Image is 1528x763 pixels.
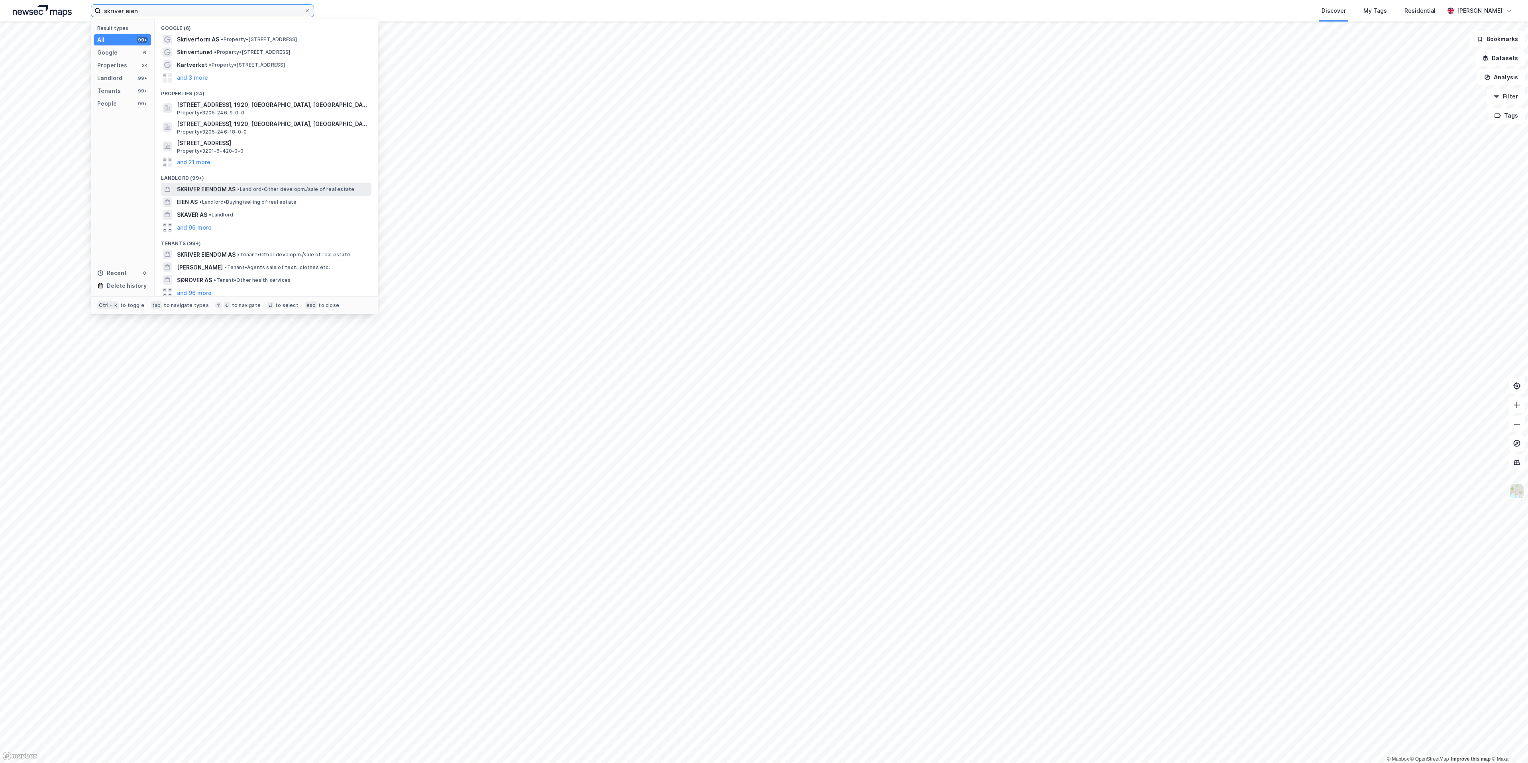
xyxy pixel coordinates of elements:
[214,277,291,283] span: Tenant • Other health services
[141,62,148,69] div: 24
[141,49,148,56] div: 6
[214,49,216,55] span: •
[177,210,207,220] span: SKAVER AS
[177,250,236,260] span: SKRIVER EIENDOM AS
[120,302,144,309] div: to toggle
[177,157,210,167] button: and 21 more
[101,5,304,17] input: Search by address, cadastre, landlords, tenants or people
[1487,88,1525,104] button: Filter
[232,302,261,309] div: to navigate
[155,84,378,98] div: Properties (24)
[151,301,163,309] div: tab
[224,264,330,271] span: Tenant • Agents sale of text., clothes etc.
[2,751,37,761] a: Mapbox homepage
[97,25,151,31] div: Result types
[155,234,378,248] div: Tenants (99+)
[221,36,297,43] span: Property • [STREET_ADDRESS]
[214,49,290,55] span: Property • [STREET_ADDRESS]
[1457,6,1502,16] div: [PERSON_NAME]
[177,35,219,44] span: Skriverform AS
[177,100,368,110] span: [STREET_ADDRESS], 1920, [GEOGRAPHIC_DATA], [GEOGRAPHIC_DATA]
[97,35,104,45] div: All
[1475,50,1525,66] button: Datasets
[177,129,247,135] span: Property • 3205-246-18-0-0
[1404,6,1436,16] div: Residential
[177,47,212,57] span: Skrivertunet
[177,223,212,232] button: and 96 more
[1322,6,1346,16] div: Discover
[177,263,223,272] span: [PERSON_NAME]
[177,138,368,148] span: [STREET_ADDRESS]
[1451,756,1491,762] a: Improve this map
[199,199,297,205] span: Landlord • Buying/selling of real estate
[97,73,122,83] div: Landlord
[13,5,72,17] img: logo.a4113a55bc3d86da70a041830d287a7e.svg
[221,36,223,42] span: •
[209,62,211,68] span: •
[224,264,227,270] span: •
[97,301,119,309] div: Ctrl + k
[137,75,148,81] div: 99+
[107,281,147,291] div: Delete history
[1509,484,1524,499] img: Z
[305,301,317,309] div: esc
[177,197,198,207] span: EIEN AS
[164,302,208,309] div: to navigate types
[1488,725,1528,763] iframe: Chat Widget
[1410,756,1449,762] a: OpenStreetMap
[177,119,368,129] span: [STREET_ADDRESS], 1920, [GEOGRAPHIC_DATA], [GEOGRAPHIC_DATA]
[155,19,378,33] div: Google (6)
[137,100,148,107] div: 99+
[237,186,240,192] span: •
[209,212,233,218] span: Landlord
[177,148,244,154] span: Property • 3201-6-420-0-0
[1387,756,1409,762] a: Mapbox
[97,86,121,96] div: Tenants
[237,252,350,258] span: Tenant • Other developm./sale of real estate
[214,277,216,283] span: •
[137,88,148,94] div: 99+
[177,275,212,285] span: SØROVER AS
[137,37,148,43] div: 99+
[237,252,240,258] span: •
[141,270,148,276] div: 0
[209,62,285,68] span: Property • [STREET_ADDRESS]
[97,61,127,70] div: Properties
[209,212,211,218] span: •
[177,73,208,83] button: and 3 more
[97,48,118,57] div: Google
[1363,6,1387,16] div: My Tags
[199,199,202,205] span: •
[177,60,207,70] span: Kartverket
[155,169,378,183] div: Landlord (99+)
[97,99,117,108] div: People
[1477,69,1525,85] button: Analysis
[1488,108,1525,124] button: Tags
[97,268,127,278] div: Recent
[177,110,244,116] span: Property • 3205-246-9-0-0
[318,302,339,309] div: to close
[177,185,236,194] span: SKRIVER EIENDOM AS
[1470,31,1525,47] button: Bookmarks
[275,302,299,309] div: to select
[177,288,212,297] button: and 96 more
[237,186,354,193] span: Landlord • Other developm./sale of real estate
